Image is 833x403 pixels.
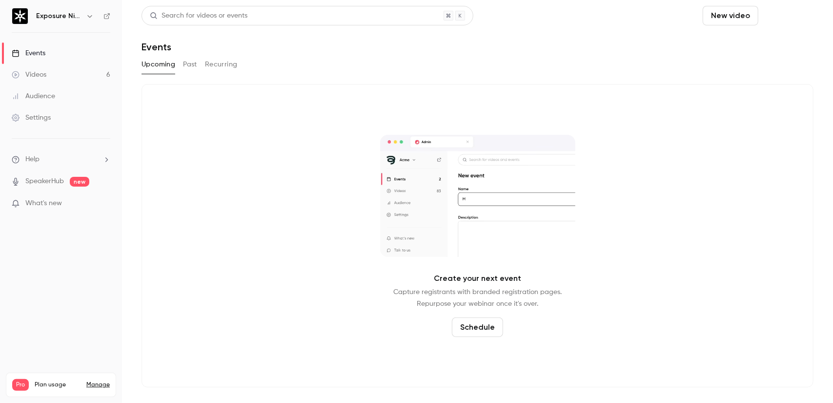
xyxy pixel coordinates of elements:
[150,11,247,21] div: Search for videos or events
[12,70,46,80] div: Videos
[25,154,40,165] span: Help
[703,6,758,25] button: New video
[25,176,64,187] a: SpeakerHub
[36,11,82,21] h6: Exposure Ninja
[86,381,110,389] a: Manage
[142,57,175,72] button: Upcoming
[70,177,89,187] span: new
[12,154,110,165] li: help-dropdown-opener
[12,379,29,391] span: Pro
[25,198,62,209] span: What's new
[205,57,238,72] button: Recurring
[452,318,503,337] button: Schedule
[393,286,562,310] p: Capture registrants with branded registration pages. Repurpose your webinar once it's over.
[142,41,171,53] h1: Events
[762,6,813,25] button: Schedule
[12,91,55,101] div: Audience
[12,8,28,24] img: Exposure Ninja
[35,381,81,389] span: Plan usage
[183,57,197,72] button: Past
[434,273,521,284] p: Create your next event
[12,48,45,58] div: Events
[12,113,51,123] div: Settings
